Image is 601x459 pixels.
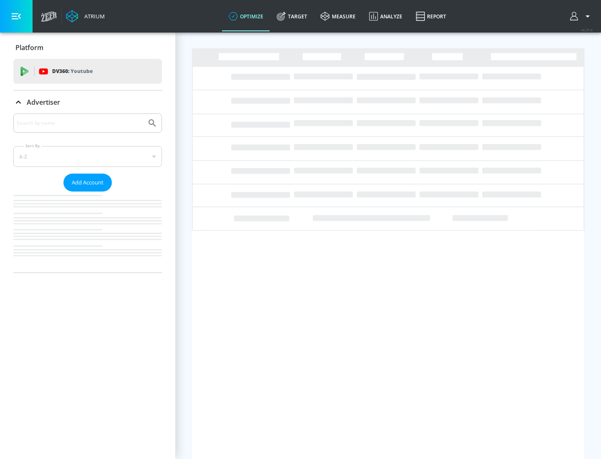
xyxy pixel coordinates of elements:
p: Advertiser [27,98,60,107]
p: DV360: [52,67,93,76]
span: Add Account [72,178,104,187]
a: measure [314,1,362,31]
a: Report [409,1,453,31]
div: Atrium [81,13,105,20]
span: v 4.25.4 [581,28,593,32]
nav: list of Advertiser [13,192,162,272]
input: Search by name [17,118,143,129]
div: DV360: Youtube [13,59,162,84]
button: Add Account [63,174,112,192]
div: Advertiser [13,113,162,272]
div: Platform [13,36,162,59]
a: Analyze [362,1,409,31]
div: Advertiser [13,91,162,114]
a: Target [270,1,314,31]
p: Platform [15,43,43,52]
label: Sort By [24,143,42,149]
a: Atrium [66,10,105,23]
p: Youtube [71,67,93,76]
div: A-Z [13,146,162,167]
a: optimize [222,1,270,31]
